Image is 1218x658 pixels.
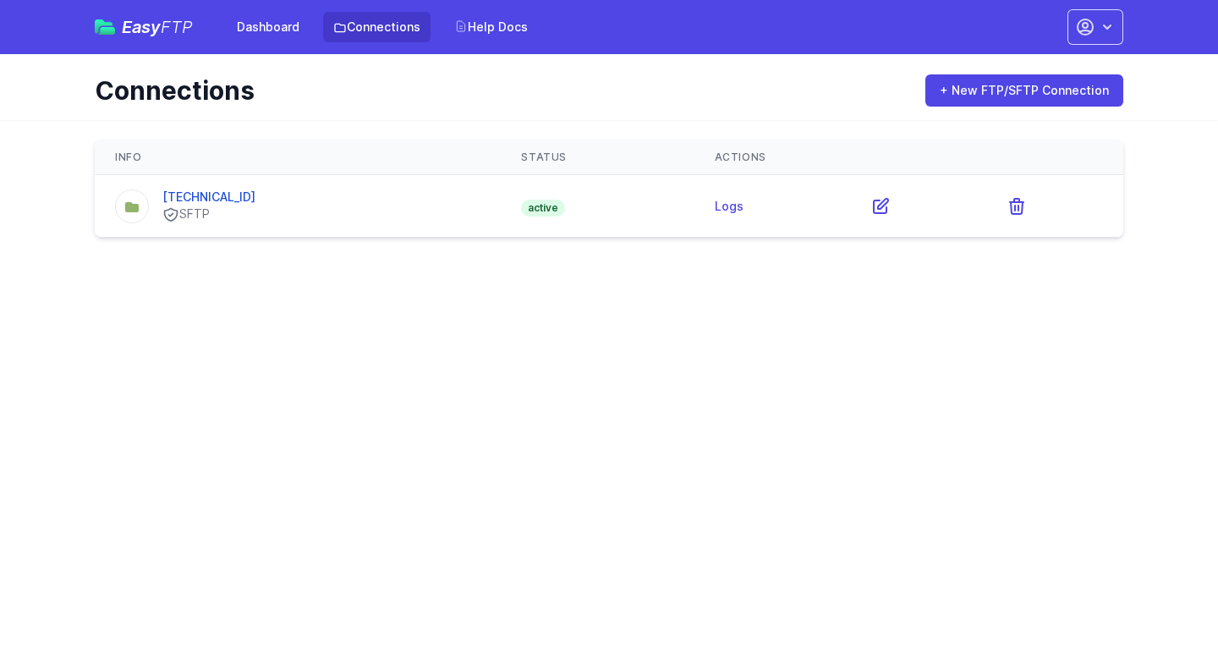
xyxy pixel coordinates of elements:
th: Status [501,140,694,175]
div: SFTP [162,206,255,223]
span: FTP [161,17,193,37]
img: easyftp_logo.png [95,19,115,35]
a: Connections [323,12,431,42]
span: active [521,200,565,217]
th: Actions [694,140,1123,175]
span: Easy [122,19,193,36]
a: Logs [715,199,743,213]
h1: Connections [95,75,902,106]
a: + New FTP/SFTP Connection [925,74,1123,107]
a: EasyFTP [95,19,193,36]
a: Help Docs [444,12,538,42]
a: Dashboard [227,12,310,42]
th: Info [95,140,501,175]
a: [TECHNICAL_ID] [162,189,255,204]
